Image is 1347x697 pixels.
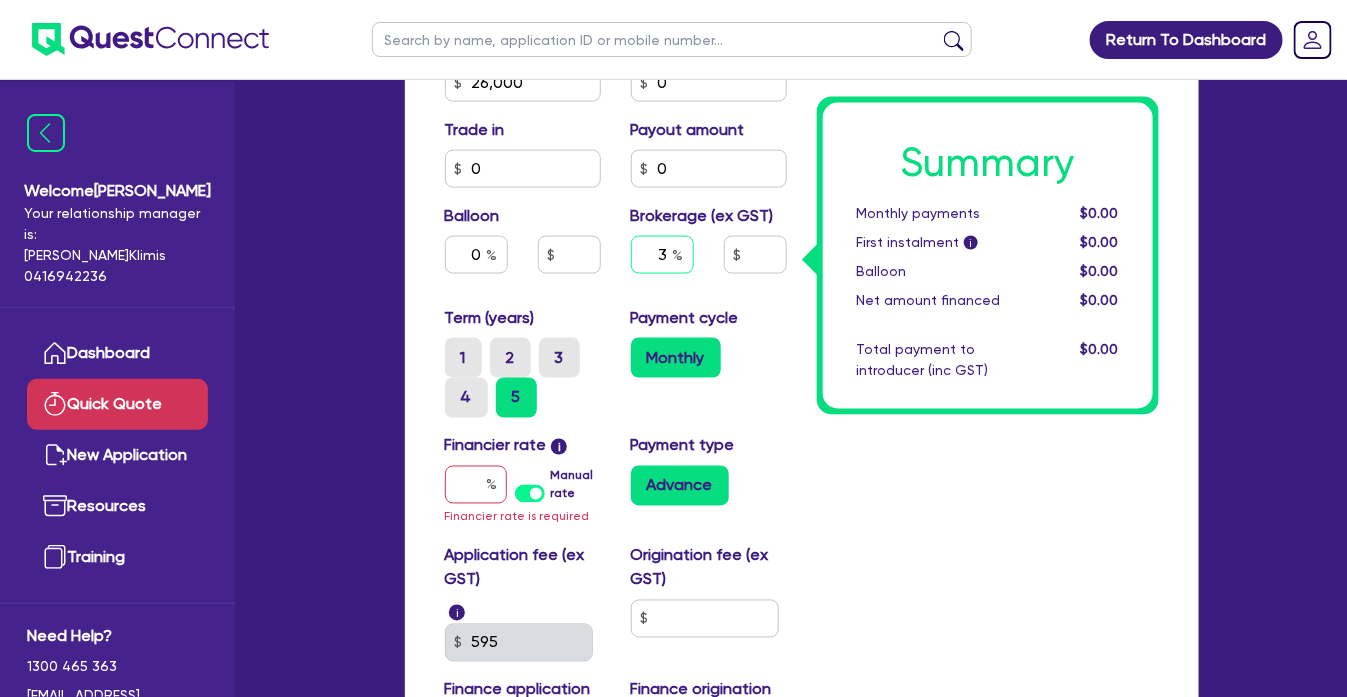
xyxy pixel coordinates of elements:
span: Your relationship manager is: [PERSON_NAME] Klimis 0416942236 [24,203,211,287]
label: 5 [496,378,537,418]
img: training [43,545,67,569]
label: Origination fee (ex GST) [631,544,787,592]
span: i [449,605,465,621]
div: Net amount financed [842,289,1037,310]
img: new-application [43,443,67,467]
span: $0.00 [1080,340,1118,356]
label: Payment cycle [631,306,739,330]
span: i [964,236,978,250]
label: 1 [445,338,482,378]
span: $0.00 [1080,233,1118,249]
label: 4 [445,378,488,418]
span: 1300 465 363 [27,656,208,677]
div: First instalment [842,231,1037,252]
a: Training [27,532,208,583]
span: i [551,439,567,455]
div: Total payment to introducer (inc GST) [842,338,1037,380]
h1: Summary [857,138,1119,186]
span: Financier rate is required [445,510,590,524]
a: Resources [27,481,208,532]
label: Brokerage (ex GST) [631,204,774,228]
span: Welcome [PERSON_NAME] [24,179,211,203]
a: Dropdown toggle [1287,14,1339,66]
img: icon-menu-close [27,114,65,152]
label: 2 [490,338,531,378]
img: resources [43,494,67,518]
label: Advance [631,466,729,506]
label: Monthly [631,338,721,378]
label: Trade in [445,118,505,142]
label: Term (years) [445,306,535,330]
img: quest-connect-logo-blue [32,23,269,56]
div: Balloon [842,260,1037,281]
span: $0.00 [1080,291,1118,307]
label: Application fee (ex GST) [445,544,601,592]
span: $0.00 [1080,204,1118,220]
a: New Application [27,430,208,481]
div: Monthly payments [842,202,1037,223]
img: quick-quote [43,392,67,416]
label: Balloon [445,204,500,228]
label: 3 [539,338,580,378]
label: Manual rate [550,467,600,503]
span: Need Help? [27,624,208,648]
label: Payout amount [631,118,745,142]
a: Quick Quote [27,379,208,430]
a: Return To Dashboard [1090,21,1283,59]
label: Financier rate [445,434,568,458]
span: $0.00 [1080,262,1118,278]
input: Search by name, application ID or mobile number... [372,22,972,57]
label: Payment type [631,434,735,458]
a: Dashboard [27,328,208,379]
